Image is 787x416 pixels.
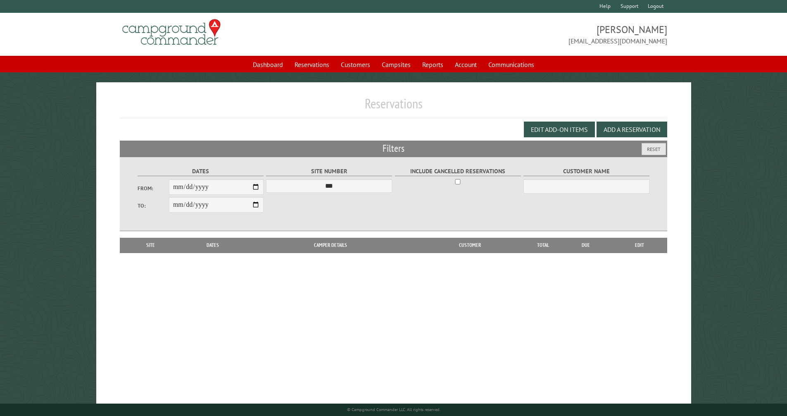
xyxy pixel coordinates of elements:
[248,57,288,72] a: Dashboard
[290,57,334,72] a: Reservations
[597,122,667,137] button: Add a Reservation
[417,57,448,72] a: Reports
[394,23,668,46] span: [PERSON_NAME] [EMAIL_ADDRESS][DOMAIN_NAME]
[138,184,169,192] label: From:
[524,122,595,137] button: Edit Add-on Items
[138,167,264,176] label: Dates
[347,407,440,412] small: © Campground Commander LLC. All rights reserved.
[560,238,612,253] th: Due
[527,238,560,253] th: Total
[523,167,649,176] label: Customer Name
[120,96,668,118] h1: Reservations
[483,57,539,72] a: Communications
[336,57,375,72] a: Customers
[138,202,169,210] label: To:
[120,16,223,48] img: Campground Commander
[124,238,178,253] th: Site
[413,238,527,253] th: Customer
[248,238,413,253] th: Camper Details
[377,57,416,72] a: Campsites
[642,143,666,155] button: Reset
[266,167,392,176] label: Site Number
[612,238,668,253] th: Edit
[450,57,482,72] a: Account
[178,238,248,253] th: Dates
[395,167,521,176] label: Include Cancelled Reservations
[120,141,668,156] h2: Filters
